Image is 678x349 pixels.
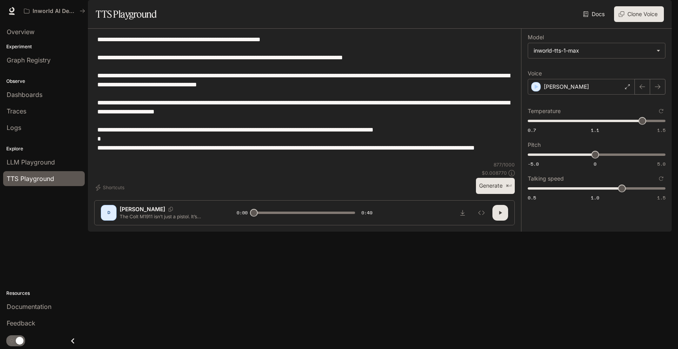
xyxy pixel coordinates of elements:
[528,71,542,76] p: Voice
[528,176,564,181] p: Talking speed
[528,35,544,40] p: Model
[476,178,515,194] button: Generate⌘⏎
[528,142,541,148] p: Pitch
[528,161,539,167] span: -5.0
[657,107,665,115] button: Reset to default
[20,3,89,19] button: All workspaces
[544,83,589,91] p: [PERSON_NAME]
[165,207,176,212] button: Copy Voice ID
[657,194,665,201] span: 1.5
[33,8,77,15] p: Inworld AI Demos
[657,174,665,183] button: Reset to default
[361,209,372,217] span: 0:49
[528,43,665,58] div: inworld-tts-1-max
[528,108,561,114] p: Temperature
[591,127,599,133] span: 1.1
[506,184,512,188] p: ⌘⏎
[534,47,652,55] div: inworld-tts-1-max
[528,194,536,201] span: 0.5
[528,127,536,133] span: 0.7
[94,181,128,194] button: Shortcuts
[474,205,489,221] button: Inspect
[120,205,165,213] p: [PERSON_NAME]
[455,205,470,221] button: Download audio
[657,127,665,133] span: 1.5
[96,6,157,22] h1: TTS Playground
[657,161,665,167] span: 5.0
[102,206,115,219] div: D
[120,213,218,220] p: The Colt M1911 isn’t just a pistol. It’s American-firepower defined. Designed by [PERSON_NAME] an...
[237,209,248,217] span: 0:00
[594,161,596,167] span: 0
[581,6,608,22] a: Docs
[591,194,599,201] span: 1.0
[614,6,664,22] button: Clone Voice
